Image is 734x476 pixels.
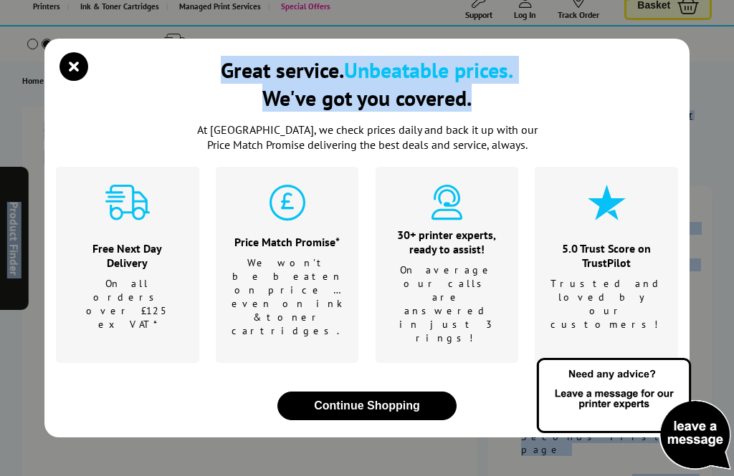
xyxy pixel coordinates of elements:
[550,277,663,331] p: Trusted and loved by our customers!
[63,56,85,77] button: close modal
[232,256,343,338] p: We won't be beaten on price …even on ink & toner cartridges.
[74,241,181,270] div: Free Next Day Delivery
[533,356,734,473] img: Open Live Chat window
[394,228,501,256] div: 30+ printer experts, ready to assist!
[277,392,457,420] button: close modal
[221,56,513,112] div: Great service. We've got you covered.
[188,122,546,152] p: At [GEOGRAPHIC_DATA], we check prices daily and back it up with our Price Match Promise deliverin...
[394,263,501,345] p: On average our calls are answered in just 3 rings!
[232,235,343,249] div: Price Match Promise*
[550,241,663,270] div: 5.0 Trust Score on TrustPilot
[74,277,181,331] p: On all orders over £125 ex VAT*
[344,56,513,84] b: Unbeatable prices.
